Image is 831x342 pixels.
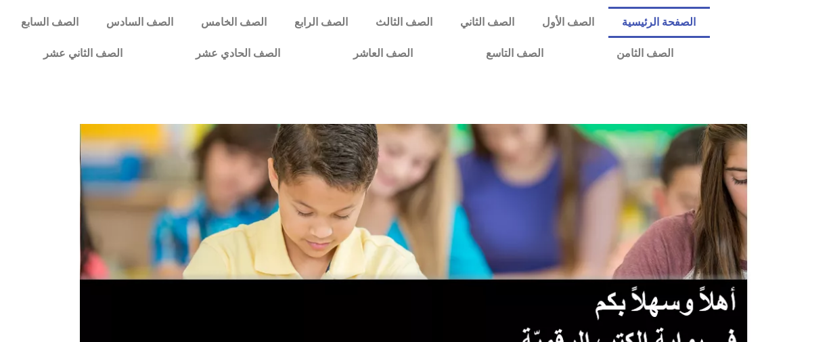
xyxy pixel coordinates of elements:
[449,38,580,69] a: الصف التاسع
[7,38,159,69] a: الصف الثاني عشر
[580,38,710,69] a: الصف الثامن
[608,7,710,38] a: الصفحة الرئيسية
[317,38,449,69] a: الصف العاشر
[159,38,317,69] a: الصف الحادي عشر
[446,7,528,38] a: الصف الثاني
[361,7,446,38] a: الصف الثالث
[187,7,280,38] a: الصف الخامس
[7,7,92,38] a: الصف السابع
[280,7,361,38] a: الصف الرابع
[92,7,187,38] a: الصف السادس
[528,7,608,38] a: الصف الأول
